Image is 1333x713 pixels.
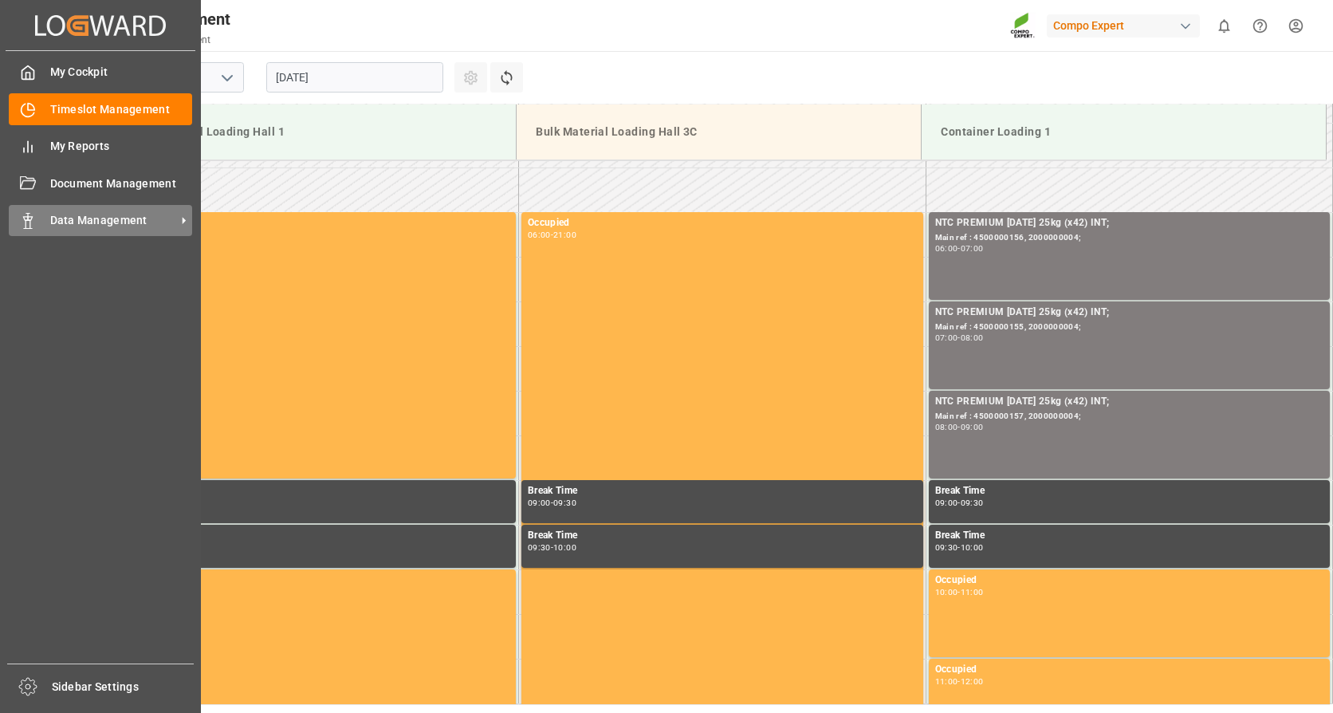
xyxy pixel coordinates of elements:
div: Break Time [120,483,509,499]
div: 06:00 [935,245,958,252]
a: Timeslot Management [9,93,192,124]
div: 07:00 [961,245,984,252]
div: Main ref : 4500000156, 2000000004; [935,231,1324,245]
div: - [957,245,960,252]
div: 09:30 [553,499,576,506]
div: 09:30 [935,544,958,551]
div: Break Time [528,483,917,499]
button: Help Center [1242,8,1278,44]
div: Occupied [120,573,509,589]
div: - [957,334,960,341]
input: DD.MM.YYYY [266,62,443,93]
a: My Cockpit [9,57,192,88]
span: Data Management [50,212,176,229]
div: Break Time [528,528,917,544]
span: Sidebar Settings [52,679,195,695]
div: 08:00 [935,423,958,431]
div: 06:00 [528,231,551,238]
button: show 0 new notifications [1206,8,1242,44]
button: Compo Expert [1047,10,1206,41]
div: Break Time [935,483,1324,499]
div: Main ref : 4500000155, 2000000004; [935,321,1324,334]
span: Timeslot Management [50,101,193,118]
div: - [957,678,960,685]
div: 08:00 [961,334,984,341]
div: Compo Expert [1047,14,1200,37]
div: 11:00 [961,589,984,596]
div: 11:00 [935,678,958,685]
div: Bulk Material Loading Hall 3C [529,117,908,147]
div: Occupied [528,215,917,231]
div: - [551,499,553,506]
div: 09:00 [935,499,958,506]
div: - [957,544,960,551]
div: Container Loading 1 [934,117,1313,147]
div: NTC PREMIUM [DATE] 25kg (x42) INT; [935,394,1324,410]
div: 10:00 [553,544,576,551]
div: Break Time [935,528,1324,544]
div: NTC PREMIUM [DATE] 25kg (x42) INT; [935,305,1324,321]
div: Main ref : 4500000157, 2000000004; [935,410,1324,423]
div: - [957,499,960,506]
img: Screenshot%202023-09-29%20at%2010.02.21.png_1712312052.png [1010,12,1036,40]
span: Document Management [50,175,193,192]
div: 07:00 [935,334,958,341]
div: Occupied [935,573,1324,589]
div: 09:00 [528,499,551,506]
div: NTC PREMIUM [DATE] 25kg (x42) INT; [935,215,1324,231]
div: 09:00 [961,423,984,431]
div: - [957,423,960,431]
div: 09:30 [528,544,551,551]
div: 10:00 [961,544,984,551]
div: - [551,544,553,551]
button: open menu [214,65,238,90]
div: Bulk Material Loading Hall 1 [124,117,503,147]
div: 10:00 [935,589,958,596]
div: - [957,589,960,596]
div: 09:30 [961,499,984,506]
div: Occupied [120,215,509,231]
div: Occupied [935,662,1324,678]
div: 21:00 [553,231,576,238]
div: 12:00 [961,678,984,685]
span: My Cockpit [50,64,193,81]
div: Break Time [120,528,509,544]
div: - [551,231,553,238]
span: My Reports [50,138,193,155]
